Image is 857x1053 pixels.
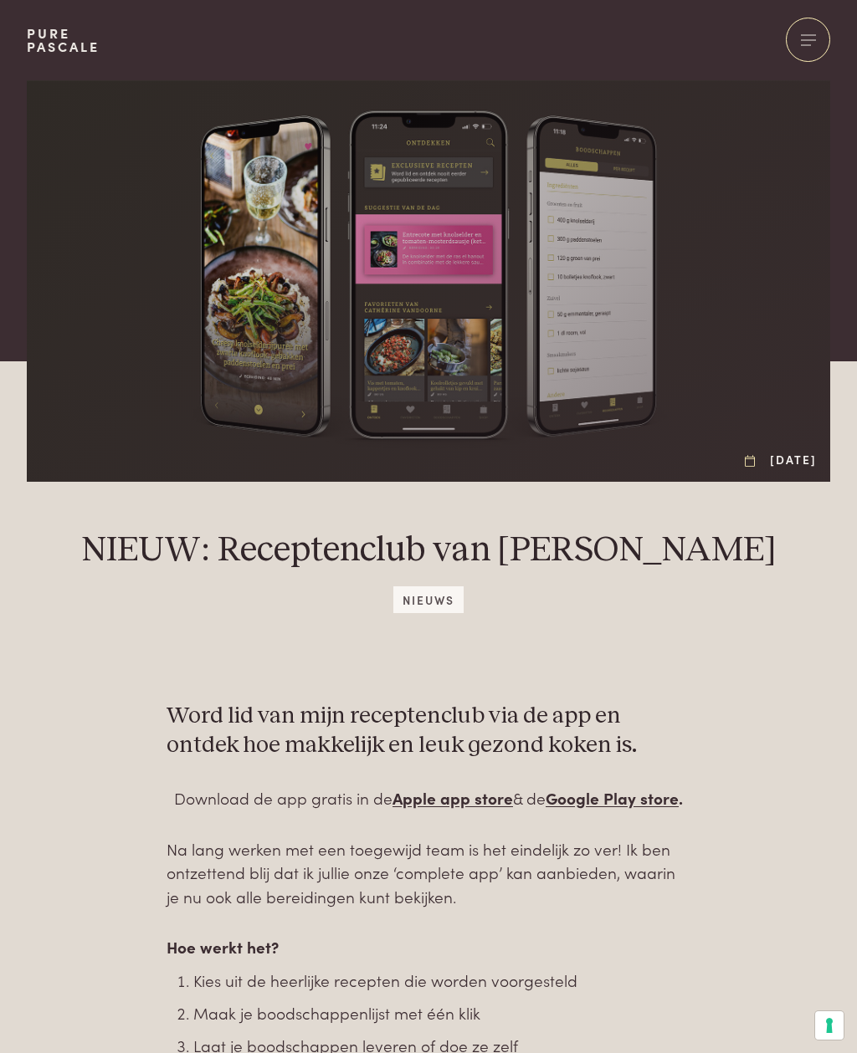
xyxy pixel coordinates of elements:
a: PurePascale [27,27,100,54]
strong: . [546,786,683,809]
button: Uw voorkeuren voor toestemming voor trackingtechnologieën [815,1011,844,1040]
li: Maak je boodschappenlijst met één klik [193,1001,690,1025]
a: Apple app store [393,786,513,809]
h3: Word lid van mijn receptenclub via de app en ontdek hoe makkelijk en leuk gezond koken is. [167,702,690,759]
h1: NIEUW: Receptenclub van [PERSON_NAME] [81,529,776,573]
p: Na lang werken met een toegewijd team is het eindelijk zo ver! Ik ben ontzettend blij dat ik jull... [167,837,690,909]
a: Google Play store [546,786,679,809]
li: Kies uit de heerlijke recepten die worden voorgesteld [193,969,690,993]
div: [DATE] [745,451,818,468]
p: Download de app gratis in de & de [167,786,690,810]
strong: Hoe werkt het? [167,935,279,958]
span: Nieuws [393,586,463,612]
